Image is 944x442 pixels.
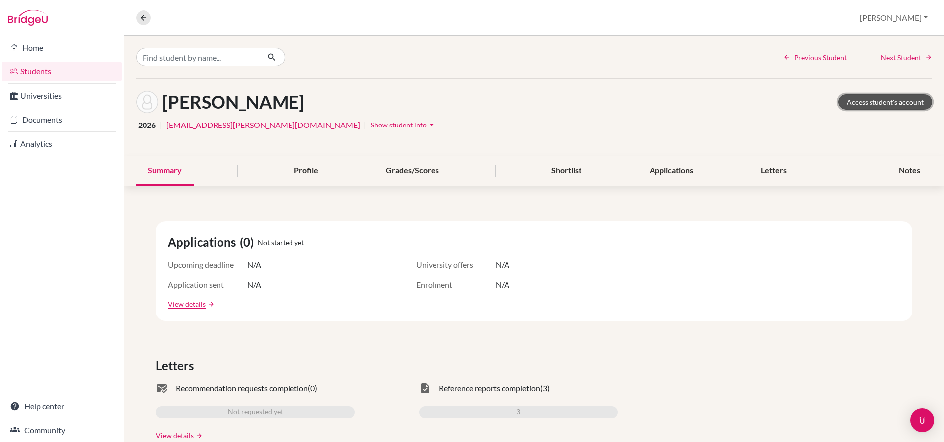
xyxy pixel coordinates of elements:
[419,382,431,394] span: task
[638,156,705,186] div: Applications
[206,301,215,308] a: arrow_forward
[2,62,122,81] a: Students
[364,119,366,131] span: |
[247,279,261,291] span: N/A
[374,156,451,186] div: Grades/Scores
[427,120,436,129] i: arrow_drop_down
[136,48,259,66] input: Find student by name...
[370,117,437,132] button: Show student infoarrow_drop_down
[308,382,317,394] span: (0)
[881,52,932,63] a: Next Student
[516,406,520,418] span: 3
[838,94,932,110] a: Access student's account
[2,396,122,416] a: Help center
[258,237,304,248] span: Not started yet
[2,110,122,129] a: Documents
[162,91,304,113] h1: [PERSON_NAME]
[8,10,48,26] img: Bridge-U
[168,259,247,271] span: Upcoming deadline
[247,259,261,271] span: N/A
[855,8,932,27] button: [PERSON_NAME]
[166,119,360,131] a: [EMAIL_ADDRESS][PERSON_NAME][DOMAIN_NAME]
[282,156,330,186] div: Profile
[138,119,156,131] span: 2026
[783,52,847,63] a: Previous Student
[194,432,203,439] a: arrow_forward
[160,119,162,131] span: |
[910,408,934,432] div: Open Intercom Messenger
[2,38,122,58] a: Home
[228,406,283,418] span: Not requested yet
[136,91,158,113] img: Madeleine Espinosa's avatar
[416,259,496,271] span: University offers
[881,52,921,63] span: Next Student
[439,382,540,394] span: Reference reports completion
[887,156,932,186] div: Notes
[2,420,122,440] a: Community
[176,382,308,394] span: Recommendation requests completion
[416,279,496,291] span: Enrolment
[496,259,509,271] span: N/A
[794,52,847,63] span: Previous Student
[156,430,194,441] a: View details
[156,382,168,394] span: mark_email_read
[168,279,247,291] span: Application sent
[156,357,198,375] span: Letters
[539,156,593,186] div: Shortlist
[496,279,509,291] span: N/A
[136,156,194,186] div: Summary
[240,233,258,251] span: (0)
[168,299,206,309] a: View details
[2,86,122,106] a: Universities
[2,134,122,154] a: Analytics
[168,233,240,251] span: Applications
[749,156,799,186] div: Letters
[540,382,550,394] span: (3)
[371,121,427,129] span: Show student info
